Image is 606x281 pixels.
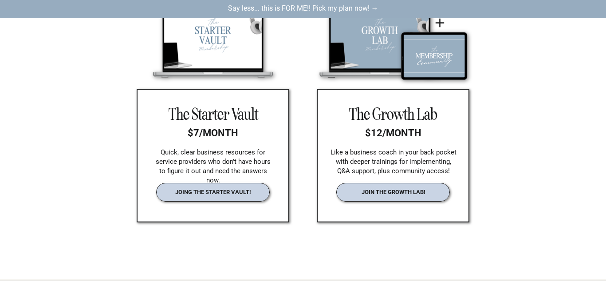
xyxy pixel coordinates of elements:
[330,148,456,178] p: Like a business coach in your back pocket with deeper trainings for implementing, Q&A support, pl...
[161,103,265,120] h3: The Starter Vault
[177,126,249,139] p: $7/month
[346,189,440,195] a: join the growth lab!
[152,148,274,178] p: Quick, clear business resources for service providers who don’t have hours to figure it out and n...
[357,126,429,139] p: $12/month
[166,189,260,195] a: joing the starter vault!
[203,4,403,14] a: Say less... this is FOR ME!! Pick my plan now! →
[342,103,445,120] h3: The Growth Lab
